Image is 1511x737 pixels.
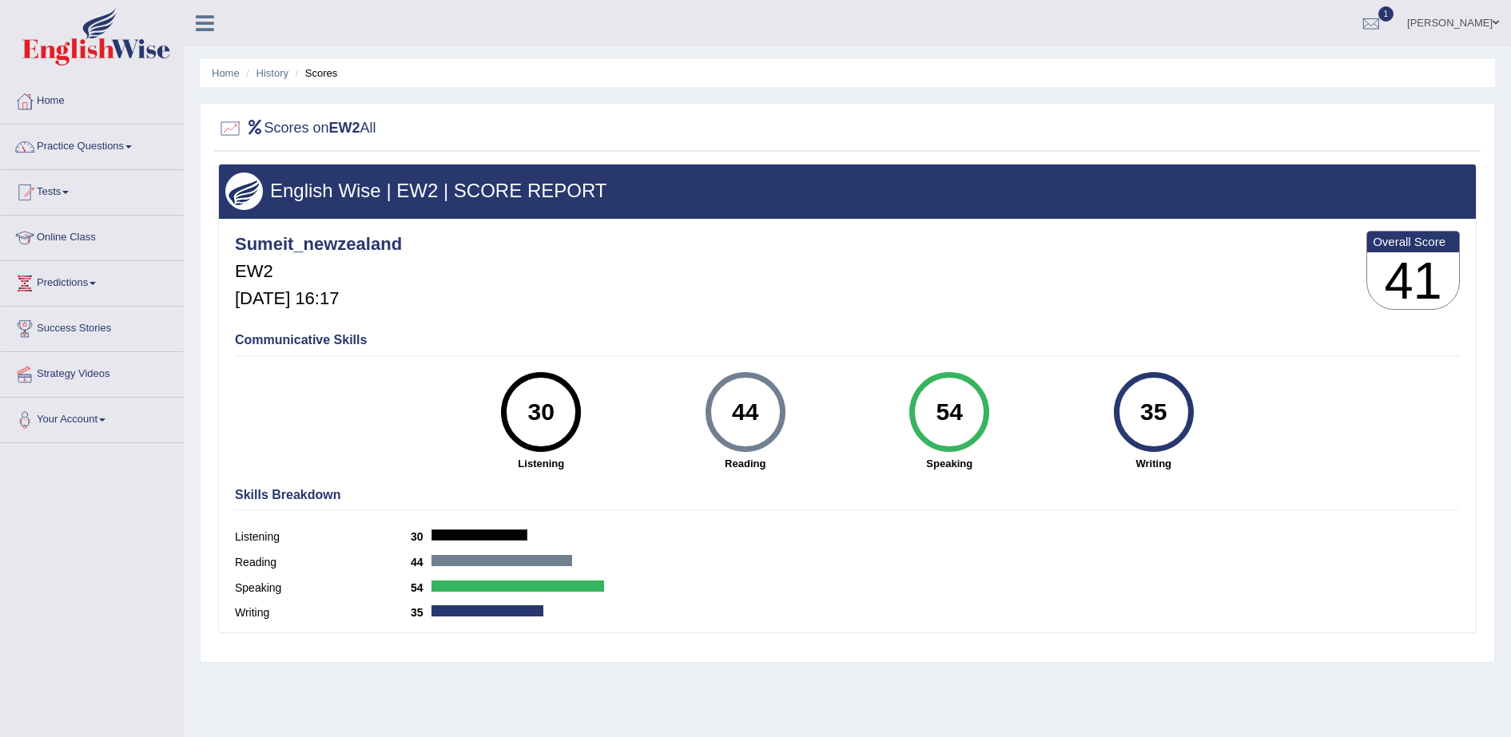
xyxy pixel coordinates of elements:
[512,378,571,446] div: 30
[235,554,411,571] label: Reading
[716,378,774,446] div: 44
[1,398,183,438] a: Your Account
[235,289,402,308] h5: [DATE] 16:17
[235,235,402,254] h4: Sumeit_newzealand
[651,456,840,471] strong: Reading
[411,530,431,543] b: 30
[447,456,636,471] strong: Listening
[1124,378,1183,446] div: 35
[1,307,183,347] a: Success Stories
[411,606,431,619] b: 35
[235,262,402,281] h5: EW2
[218,117,376,141] h2: Scores on All
[212,67,240,79] a: Home
[225,172,263,210] img: wings.png
[921,378,979,446] div: 54
[1,79,183,119] a: Home
[1,216,183,256] a: Online Class
[1378,6,1394,22] span: 1
[1,261,183,301] a: Predictions
[256,67,288,79] a: History
[235,529,411,545] label: Listening
[1060,456,1248,471] strong: Writing
[1,352,183,392] a: Strategy Videos
[1373,235,1453,248] b: Overall Score
[1,170,183,210] a: Tests
[235,488,1460,502] h4: Skills Breakdown
[292,65,338,81] li: Scores
[1367,252,1459,310] h3: 41
[411,581,431,594] b: 54
[856,456,1044,471] strong: Speaking
[235,333,1460,347] h4: Communicative Skills
[235,580,411,596] label: Speaking
[235,604,411,621] label: Writing
[1,125,183,164] a: Practice Questions
[329,120,360,136] b: EW2
[225,180,1469,201] h3: English Wise | EW2 | SCORE REPORT
[411,556,431,569] b: 44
